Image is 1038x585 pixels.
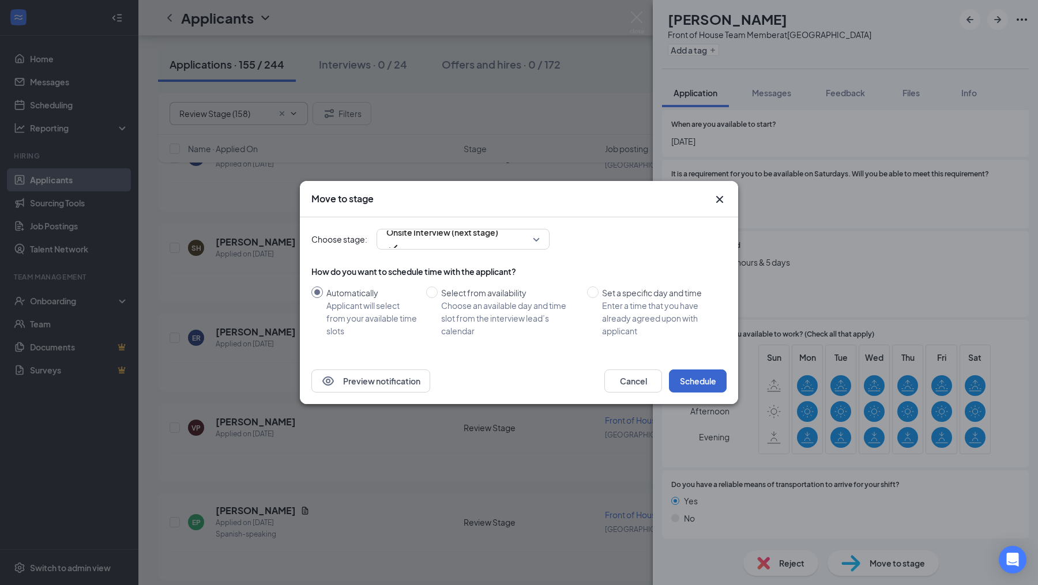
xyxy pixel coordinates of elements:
svg: Eye [321,374,335,388]
div: Select from availability [441,286,578,299]
div: Automatically [326,286,417,299]
svg: Checkmark [386,241,400,255]
div: Choose an available day and time slot from the interview lead’s calendar [441,299,578,337]
button: Schedule [669,369,727,392]
div: Applicant will select from your available time slots [326,299,417,337]
button: Cancel [604,369,662,392]
div: Set a specific day and time [602,286,717,299]
div: Open Intercom Messenger [999,546,1026,573]
button: EyePreview notification [311,369,430,392]
div: How do you want to schedule time with the applicant? [311,266,727,277]
svg: Cross [713,193,727,206]
h3: Move to stage [311,193,374,205]
button: Close [713,193,727,206]
span: Choose stage: [311,233,367,246]
span: Onsite Interview (next stage) [386,224,498,241]
div: Enter a time that you have already agreed upon with applicant [602,299,717,337]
